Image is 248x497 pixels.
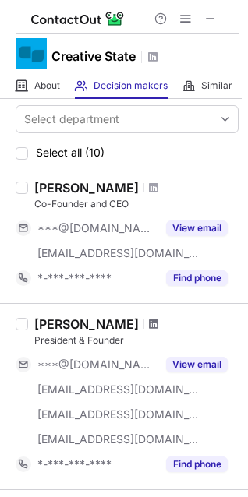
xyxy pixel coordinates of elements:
span: About [34,79,60,92]
span: [EMAIL_ADDRESS][DOMAIN_NAME] [37,432,200,446]
div: President & Founder [34,333,239,347]
div: Select department [24,111,119,127]
div: Co-Founder and CEO [34,197,239,211]
img: c0d7f6cef19897be9729ee4c02a983ef [16,38,47,69]
span: ***@[DOMAIN_NAME] [37,221,157,235]
img: ContactOut v5.3.10 [31,9,125,28]
button: Reveal Button [166,220,228,236]
button: Reveal Button [166,270,228,286]
button: Reveal Button [166,357,228,372]
span: [EMAIL_ADDRESS][DOMAIN_NAME] [37,246,200,260]
h1: Creative State [51,47,136,65]
div: [PERSON_NAME] [34,180,139,196]
span: ***@[DOMAIN_NAME] [37,358,157,372]
button: Reveal Button [166,456,228,472]
span: [EMAIL_ADDRESS][DOMAIN_NAME] [37,407,200,421]
div: [PERSON_NAME] [34,316,139,332]
span: Decision makers [94,79,168,92]
span: Similar [201,79,232,92]
span: Select all (10) [36,146,105,159]
span: [EMAIL_ADDRESS][DOMAIN_NAME] [37,382,200,397]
